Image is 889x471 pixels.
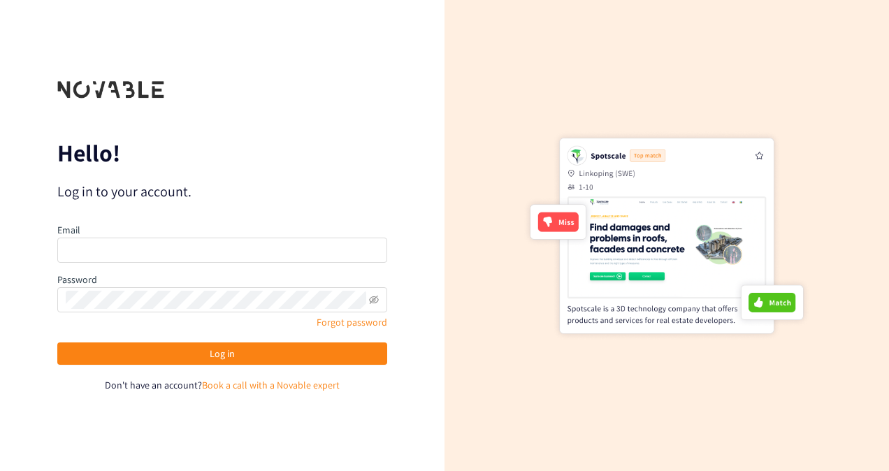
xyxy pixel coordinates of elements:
[57,142,387,164] p: Hello!
[369,295,379,305] span: eye-invisible
[57,224,80,236] label: Email
[202,379,340,391] a: Book a call with a Novable expert
[57,342,387,365] button: Log in
[210,346,235,361] span: Log in
[317,316,387,328] a: Forgot password
[57,273,97,286] label: Password
[105,379,202,391] span: Don't have an account?
[57,182,387,201] p: Log in to your account.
